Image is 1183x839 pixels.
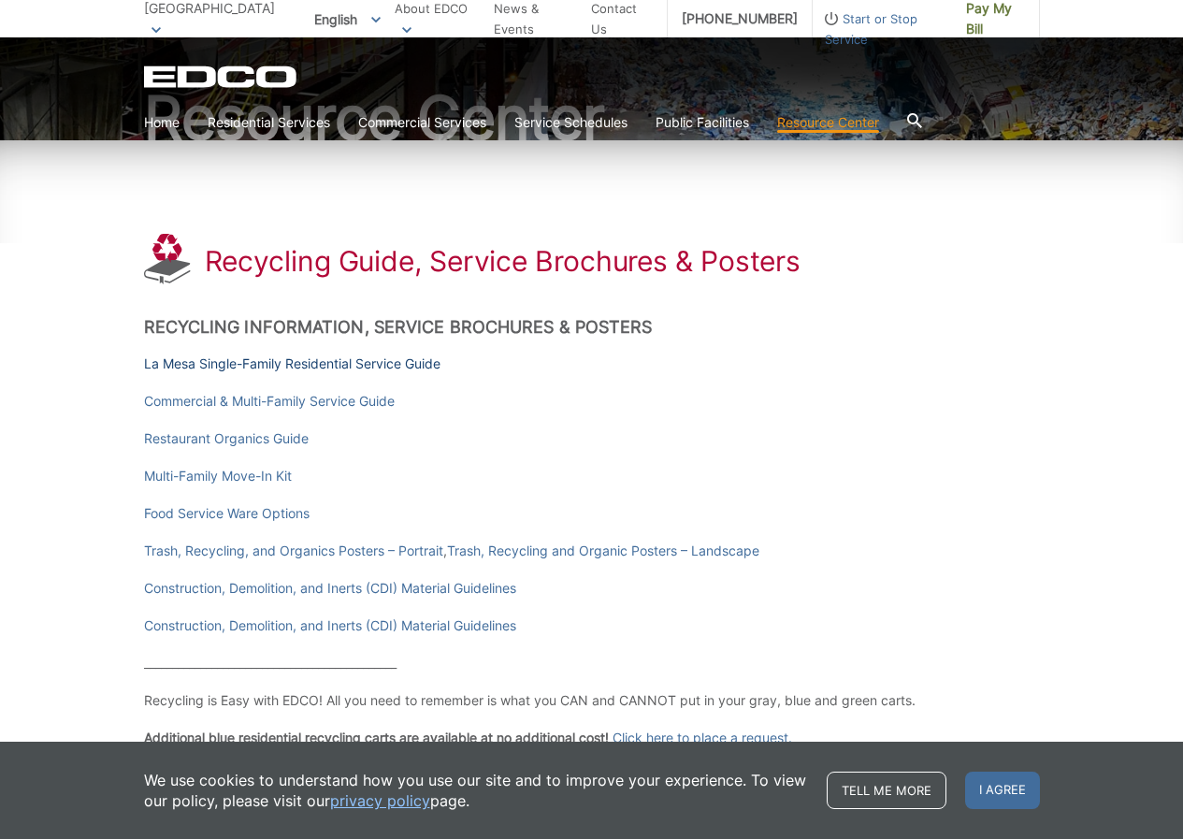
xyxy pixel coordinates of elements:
[144,317,1040,338] h2: Recycling Information, Service Brochures & Posters
[300,4,395,35] span: English
[144,503,310,524] a: Food Service Ware Options
[144,578,516,599] a: Construction, Demolition, and Inerts (CDI) Material Guidelines
[144,428,309,449] a: Restaurant Organics Guide
[144,65,299,88] a: EDCD logo. Return to the homepage.
[447,541,759,561] a: Trash, Recycling and Organic Posters – Landscape
[144,466,292,486] a: Multi-Family Move-In Kit
[358,112,486,133] a: Commercial Services
[144,354,440,374] a: La Mesa Single-Family Residential Service Guide
[656,112,749,133] a: Public Facilities
[777,112,879,133] a: Resource Center
[827,772,946,809] a: Tell me more
[144,112,180,133] a: Home
[514,112,628,133] a: Service Schedules
[330,790,430,811] a: privacy policy
[613,728,792,748] a: Click here to place a request.
[144,770,808,811] p: We use cookies to understand how you use our site and to improve your experience. To view our pol...
[144,730,609,745] strong: Additional blue residential recycling carts are available at no additional cost!
[144,653,1040,673] p: _____________________________________________
[144,541,1040,561] p: ,
[144,690,1040,711] p: Recycling is Easy with EDCO! All you need to remember is what you CAN and CANNOT put in your gray...
[144,541,443,561] a: Trash, Recycling, and Organics Posters – Portrait
[144,391,395,412] a: Commercial & Multi-Family Service Guide
[205,244,801,278] h1: Recycling Guide, Service Brochures & Posters
[208,112,330,133] a: Residential Services
[144,615,516,636] a: Construction, Demolition, and Inerts (CDI) Material Guidelines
